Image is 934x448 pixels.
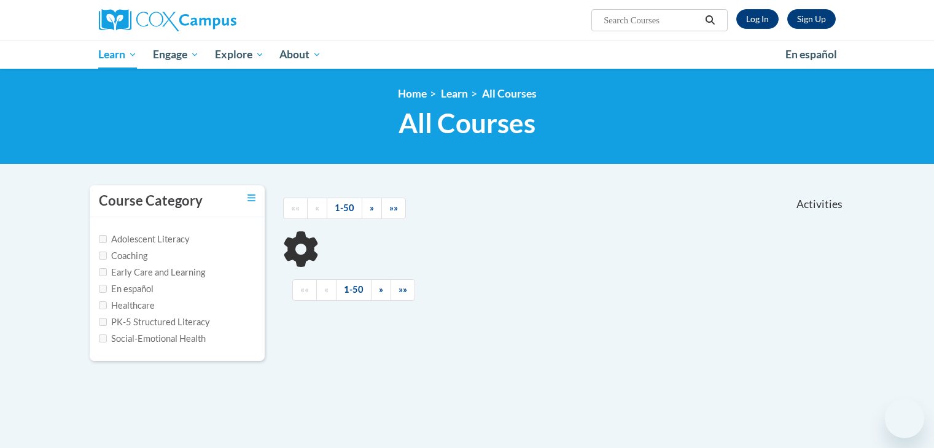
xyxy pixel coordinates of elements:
input: Checkbox for Options [99,235,107,243]
input: Checkbox for Options [99,268,107,276]
span: All Courses [399,107,535,139]
label: Social-Emotional Health [99,332,206,346]
input: Search Courses [602,13,701,28]
span: En español [785,48,837,61]
div: Main menu [80,41,854,69]
a: End [381,198,406,219]
h3: Course Category [99,191,203,210]
a: Learn [91,41,146,69]
a: Begining [283,198,308,219]
a: Begining [292,279,317,301]
span: About [279,47,321,62]
a: 1-50 [336,279,372,301]
span: Explore [215,47,264,62]
a: Cox Campus [99,9,332,31]
a: Home [398,87,427,100]
span: «« [291,203,300,213]
a: Register [787,9,836,29]
label: Early Care and Learning [99,266,205,279]
a: Next [371,279,391,301]
a: Explore [207,41,272,69]
span: « [315,203,319,213]
a: All Courses [482,87,537,100]
label: PK-5 Structured Literacy [99,315,210,329]
label: Coaching [99,249,147,263]
a: Previous [307,198,327,219]
a: En español [777,42,845,68]
span: »» [389,203,398,213]
label: Adolescent Literacy [99,233,190,246]
a: Learn [441,87,468,100]
input: Checkbox for Options [99,334,107,342]
a: Next [362,198,382,219]
input: Checkbox for Options [99,318,107,326]
input: Checkbox for Options [99,252,107,260]
span: « [324,284,329,295]
span: » [379,284,383,295]
a: Engage [145,41,207,69]
label: En español [99,282,154,296]
a: About [271,41,329,69]
span: Activities [796,198,843,211]
span: Learn [98,47,137,62]
a: Previous [316,279,337,301]
a: 1-50 [327,198,362,219]
span: «« [300,284,309,295]
input: Checkbox for Options [99,285,107,293]
a: Log In [736,9,779,29]
span: Engage [153,47,199,62]
span: »» [399,284,407,295]
input: Checkbox for Options [99,301,107,309]
img: Cox Campus [99,9,236,31]
a: End [391,279,415,301]
a: Toggle collapse [247,191,255,205]
span: » [370,203,374,213]
iframe: Button to launch messaging window [885,399,924,438]
label: Healthcare [99,299,155,312]
button: Search [701,13,719,28]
